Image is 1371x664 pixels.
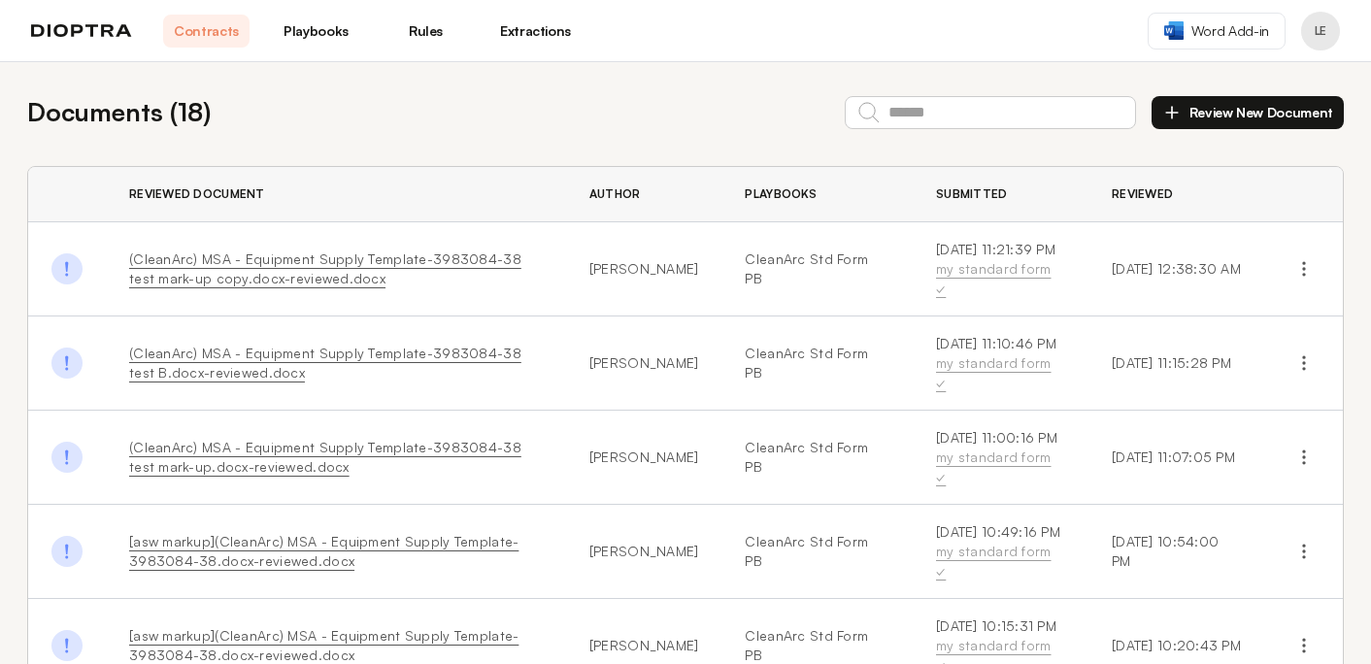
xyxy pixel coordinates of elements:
[129,533,518,569] a: [asw markup](CleanArc) MSA - Equipment Supply Template-3983084-38.docx-reviewed.docx
[745,438,889,477] a: CleanArc Std Form PB
[51,348,83,379] img: Done
[383,15,469,48] a: Rules
[913,222,1088,316] td: [DATE] 11:21:39 PM
[936,259,1065,298] div: my standard form ✓
[1148,13,1286,50] a: Word Add-in
[936,448,1065,486] div: my standard form ✓
[129,439,521,475] a: (CleanArc) MSA - Equipment Supply Template-3983084-38 test mark-up.docx-reviewed.docx
[745,344,889,382] a: CleanArc Std Form PB
[51,442,83,473] img: Done
[129,345,521,381] a: (CleanArc) MSA - Equipment Supply Template-3983084-38 test B.docx-reviewed.docx
[566,316,722,411] td: [PERSON_NAME]
[936,353,1065,392] div: my standard form ✓
[492,15,579,48] a: Extractions
[129,627,518,663] a: [asw markup](CleanArc) MSA - Equipment Supply Template-3983084-38.docx-reviewed.docx
[566,411,722,505] td: [PERSON_NAME]
[1191,21,1269,41] span: Word Add-in
[163,15,250,48] a: Contracts
[106,167,566,222] th: Reviewed Document
[913,505,1088,599] td: [DATE] 10:49:16 PM
[936,542,1065,581] div: my standard form ✓
[566,222,722,316] td: [PERSON_NAME]
[1088,167,1265,222] th: Reviewed
[51,253,83,284] img: Done
[721,167,913,222] th: Playbooks
[1088,316,1265,411] td: [DATE] 11:15:28 PM
[129,250,521,286] a: (CleanArc) MSA - Equipment Supply Template-3983084-38 test mark-up copy.docx-reviewed.docx
[566,167,722,222] th: Author
[51,630,83,661] img: Done
[745,249,889,288] a: CleanArc Std Form PB
[51,536,83,567] img: Done
[31,24,132,38] img: logo
[913,411,1088,505] td: [DATE] 11:00:16 PM
[1152,96,1344,129] button: Review New Document
[1088,411,1265,505] td: [DATE] 11:07:05 PM
[745,532,889,571] a: CleanArc Std Form PB
[27,93,211,131] h2: Documents ( 18 )
[1088,222,1265,316] td: [DATE] 12:38:30 AM
[1164,21,1184,40] img: word
[1301,12,1340,50] button: Profile menu
[913,316,1088,411] td: [DATE] 11:10:46 PM
[566,505,722,599] td: [PERSON_NAME]
[273,15,359,48] a: Playbooks
[1088,505,1265,599] td: [DATE] 10:54:00 PM
[913,167,1088,222] th: Submitted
